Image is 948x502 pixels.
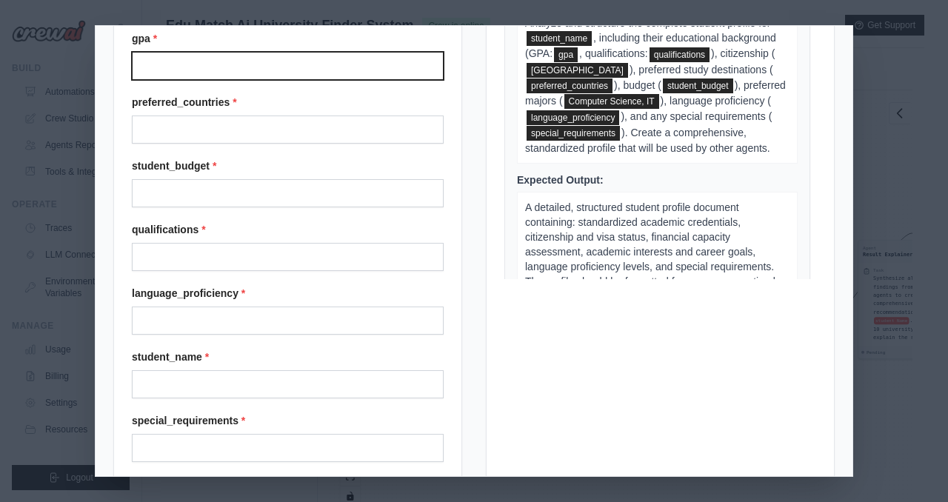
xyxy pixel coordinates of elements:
[614,79,661,91] span: ), budget (
[132,349,444,364] label: student_name
[527,78,612,93] span: preferred_countries
[621,110,772,122] span: ), and any special requirements (
[525,201,784,302] span: A detailed, structured student profile document containing: standardized academic credentials, ci...
[564,94,659,109] span: preferred_majors
[132,286,444,301] label: language_proficiency
[132,95,444,110] label: preferred_countries
[517,174,604,186] span: Expected Output:
[132,158,444,173] label: student_budget
[661,95,771,107] span: ), language proficiency (
[132,222,444,237] label: qualifications
[527,126,620,141] span: special_requirements
[663,78,733,93] span: student_budget
[525,127,770,154] span: ). Create a comprehensive, standardized profile that will be used by other agents.
[527,110,619,125] span: language_proficiency
[132,413,444,428] label: special_requirements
